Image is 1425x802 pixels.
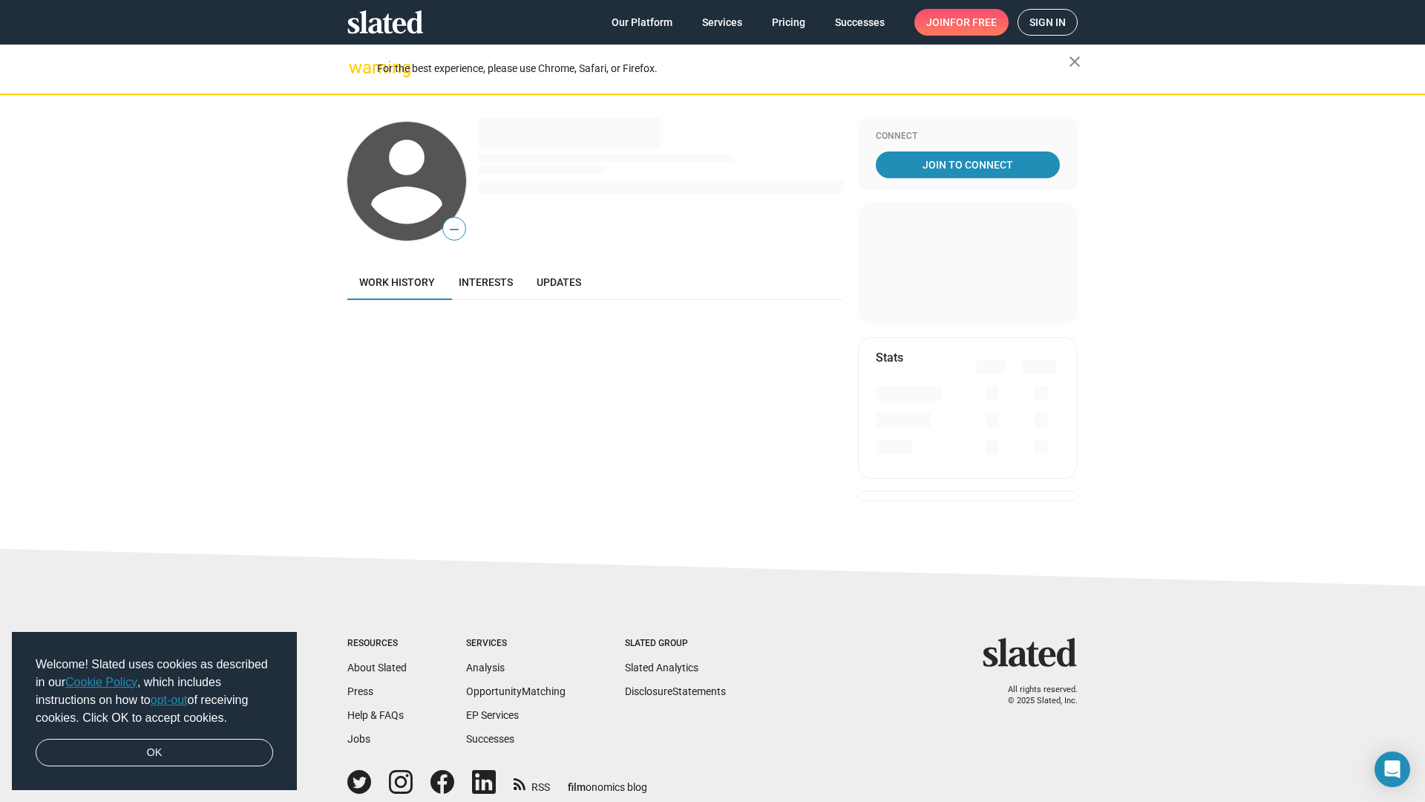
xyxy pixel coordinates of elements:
[347,662,407,674] a: About Slated
[466,709,519,721] a: EP Services
[65,676,137,688] a: Cookie Policy
[690,9,754,36] a: Services
[349,59,367,76] mat-icon: warning
[914,9,1009,36] a: Joinfor free
[625,638,726,650] div: Slated Group
[347,709,404,721] a: Help & FAQs
[876,151,1060,178] a: Join To Connect
[625,685,726,697] a: DisclosureStatements
[612,9,672,36] span: Our Platform
[447,264,525,300] a: Interests
[1029,10,1066,35] span: Sign in
[466,662,505,674] a: Analysis
[12,632,297,791] div: cookieconsent
[525,264,593,300] a: Updates
[537,276,581,288] span: Updates
[466,685,566,697] a: OpportunityMatching
[992,685,1078,706] p: All rights reserved. © 2025 Slated, Inc.
[459,276,513,288] span: Interests
[772,9,805,36] span: Pricing
[950,9,997,36] span: for free
[347,685,373,697] a: Press
[359,276,435,288] span: Work history
[879,151,1057,178] span: Join To Connect
[835,9,885,36] span: Successes
[926,9,997,36] span: Join
[347,264,447,300] a: Work history
[1066,53,1084,71] mat-icon: close
[347,733,370,745] a: Jobs
[702,9,742,36] span: Services
[625,662,698,674] a: Slated Analytics
[568,769,647,795] a: filmonomics blog
[600,9,684,36] a: Our Platform
[347,638,407,650] div: Resources
[466,638,566,650] div: Services
[876,350,903,365] mat-card-title: Stats
[876,131,1060,143] div: Connect
[1018,9,1078,36] a: Sign in
[514,772,550,795] a: RSS
[377,59,1069,79] div: For the best experience, please use Chrome, Safari, or Firefox.
[36,739,273,767] a: dismiss cookie message
[36,656,273,727] span: Welcome! Slated uses cookies as described in our , which includes instructions on how to of recei...
[1375,752,1410,787] div: Open Intercom Messenger
[568,781,586,793] span: film
[443,220,465,239] span: —
[823,9,897,36] a: Successes
[760,9,817,36] a: Pricing
[466,733,514,745] a: Successes
[151,694,188,706] a: opt-out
